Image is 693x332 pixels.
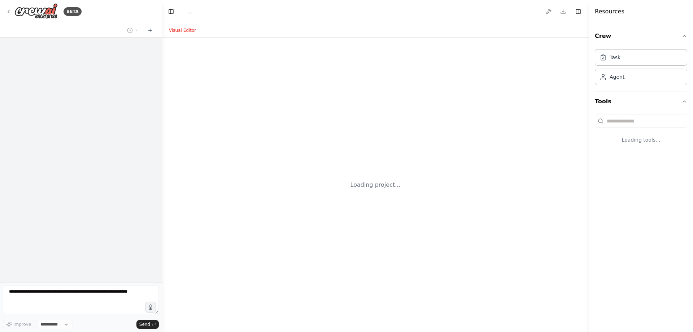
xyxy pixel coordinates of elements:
[165,26,200,35] button: Visual Editor
[595,7,624,16] h4: Resources
[64,7,82,16] div: BETA
[573,7,583,17] button: Hide right sidebar
[610,54,620,61] div: Task
[124,26,141,35] button: Switch to previous chat
[136,320,159,329] button: Send
[166,7,176,17] button: Hide left sidebar
[3,320,34,329] button: Improve
[610,73,624,81] div: Agent
[595,91,687,112] button: Tools
[145,302,156,312] button: Click to speak your automation idea
[595,26,687,46] button: Crew
[595,46,687,91] div: Crew
[595,112,687,155] div: Tools
[188,8,193,15] span: ...
[14,3,58,20] img: Logo
[595,130,687,149] div: Loading tools...
[350,181,401,189] div: Loading project...
[188,8,193,15] nav: breadcrumb
[139,322,150,327] span: Send
[144,26,156,35] button: Start a new chat
[13,322,31,327] span: Improve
